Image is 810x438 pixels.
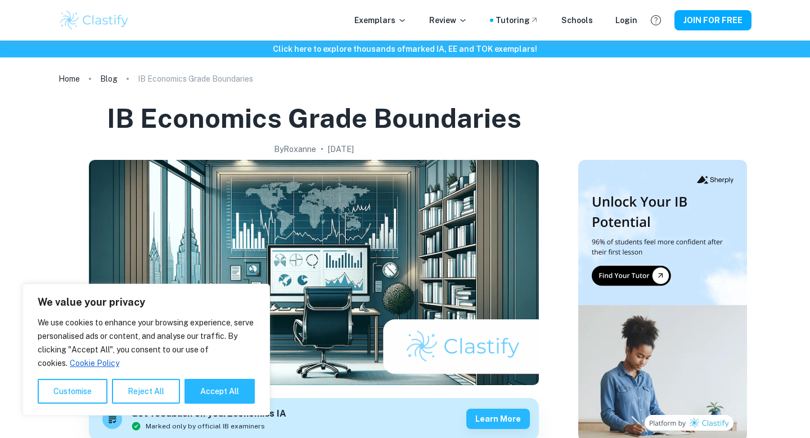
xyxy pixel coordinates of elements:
h6: Click here to explore thousands of marked IA, EE and TOK exemplars ! [2,43,808,55]
p: Exemplars [354,14,407,26]
a: Home [58,71,80,87]
a: Cookie Policy [69,358,120,368]
img: IB Economics Grade Boundaries cover image [89,160,539,385]
h2: [DATE] [328,143,354,155]
a: Schools [561,14,593,26]
div: We value your privacy [22,284,270,415]
p: Review [429,14,467,26]
button: Help and Feedback [646,11,665,30]
a: Login [615,14,637,26]
p: • [321,143,323,155]
h2: By Roxanne [274,143,316,155]
button: JOIN FOR FREE [674,10,751,30]
img: Clastify logo [58,9,130,32]
p: IB Economics Grade Boundaries [138,73,253,85]
p: We use cookies to enhance your browsing experience, serve personalised ads or content, and analys... [38,316,255,370]
button: Accept All [184,379,255,404]
a: Tutoring [496,14,539,26]
h1: IB Economics Grade Boundaries [107,100,521,136]
span: Marked only by official IB examiners [146,421,265,431]
button: Customise [38,379,107,404]
button: Learn more [466,409,530,429]
button: Reject All [112,379,180,404]
a: Blog [100,71,118,87]
p: We value your privacy [38,296,255,309]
